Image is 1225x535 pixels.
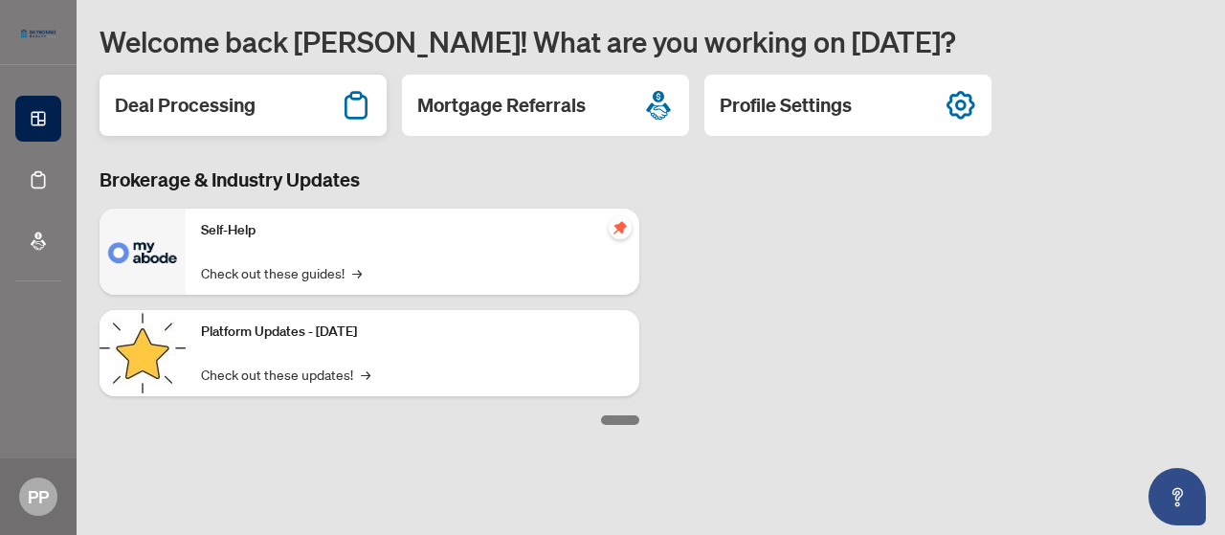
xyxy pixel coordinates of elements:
button: Open asap [1148,468,1206,525]
img: Platform Updates - September 16, 2025 [100,310,186,396]
span: → [361,364,370,385]
span: pushpin [609,216,632,239]
a: Check out these guides!→ [201,262,362,283]
img: Self-Help [100,209,186,295]
h2: Deal Processing [115,92,256,119]
h2: Profile Settings [720,92,852,119]
p: Self-Help [201,220,624,241]
span: PP [28,483,49,510]
p: Platform Updates - [DATE] [201,322,624,343]
span: → [352,262,362,283]
h2: Mortgage Referrals [417,92,586,119]
h1: Welcome back [PERSON_NAME]! What are you working on [DATE]? [100,23,1202,59]
a: Check out these updates!→ [201,364,370,385]
h3: Brokerage & Industry Updates [100,167,639,193]
img: logo [15,24,61,43]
